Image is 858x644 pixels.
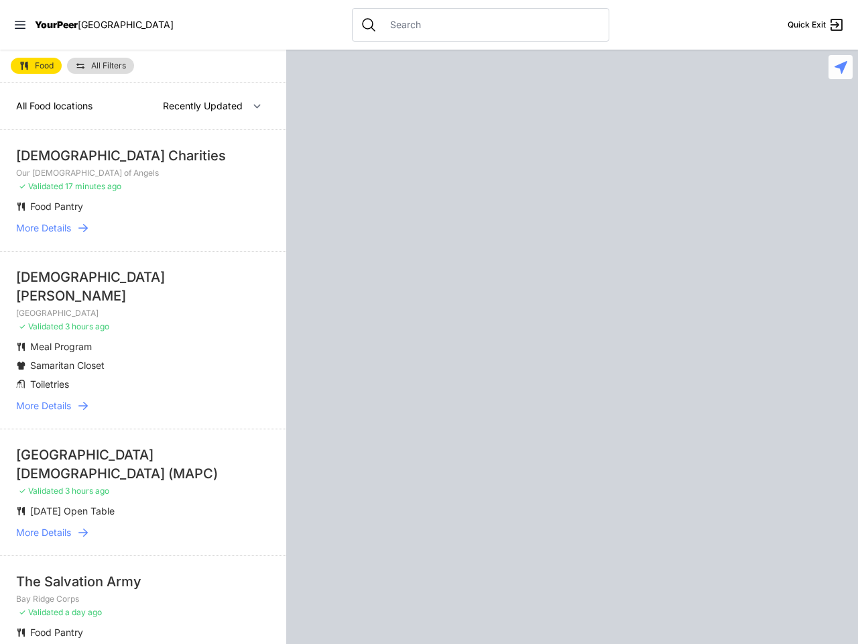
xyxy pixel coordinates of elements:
span: 3 hours ago [65,486,109,496]
span: [GEOGRAPHIC_DATA] [78,19,174,30]
span: YourPeer [35,19,78,30]
a: More Details [16,221,270,235]
span: [DATE] Open Table [30,505,115,517]
a: All Filters [67,58,134,74]
span: More Details [16,221,71,235]
a: More Details [16,526,270,539]
span: ✓ Validated [19,486,63,496]
span: Food [35,62,54,70]
a: YourPeer[GEOGRAPHIC_DATA] [35,21,174,29]
p: [GEOGRAPHIC_DATA] [16,308,270,319]
div: [DEMOGRAPHIC_DATA][PERSON_NAME] [16,268,270,305]
span: Food Pantry [30,627,83,638]
span: Samaritan Closet [30,360,105,371]
span: Food Pantry [30,201,83,212]
span: 3 hours ago [65,321,109,331]
p: Bay Ridge Corps [16,594,270,604]
span: ✓ Validated [19,607,63,617]
div: The Salvation Army [16,572,270,591]
div: [DEMOGRAPHIC_DATA] Charities [16,146,270,165]
div: [GEOGRAPHIC_DATA][DEMOGRAPHIC_DATA] (MAPC) [16,445,270,483]
span: All Filters [91,62,126,70]
span: ✓ Validated [19,321,63,331]
span: ✓ Validated [19,181,63,191]
span: a day ago [65,607,102,617]
span: Toiletries [30,378,69,390]
a: More Details [16,399,270,413]
span: All Food locations [16,100,93,111]
a: Quick Exit [788,17,845,33]
p: Our [DEMOGRAPHIC_DATA] of Angels [16,168,270,178]
span: More Details [16,399,71,413]
a: Food [11,58,62,74]
input: Search [382,18,601,32]
span: More Details [16,526,71,539]
span: Quick Exit [788,19,826,30]
span: 17 minutes ago [65,181,121,191]
span: Meal Program [30,341,92,352]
